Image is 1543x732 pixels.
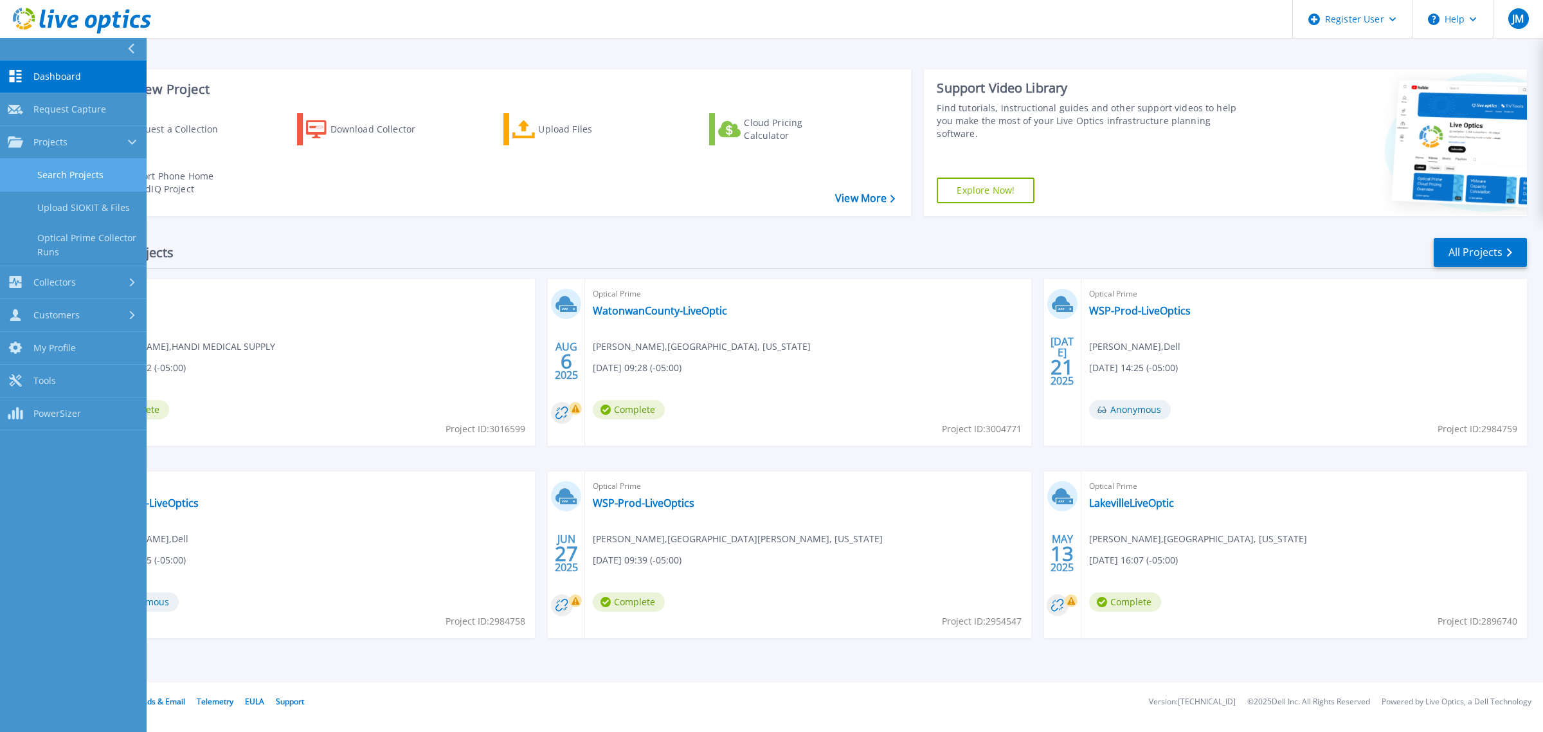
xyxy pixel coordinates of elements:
[942,422,1022,436] span: Project ID: 3004771
[1089,532,1307,546] span: [PERSON_NAME] , [GEOGRAPHIC_DATA], [US_STATE]
[33,408,81,419] span: PowerSizer
[1051,361,1074,372] span: 21
[593,304,727,317] a: WatonwanCounty-LiveOptic
[142,696,185,707] a: Ads & Email
[1089,400,1171,419] span: Anonymous
[561,356,572,367] span: 6
[97,497,199,509] a: WSP-Prod-LiveOptics
[1434,238,1527,267] a: All Projects
[91,82,895,96] h3: Start a New Project
[33,277,76,288] span: Collectors
[1512,14,1524,24] span: JM
[97,340,275,354] span: [PERSON_NAME] , HANDI MEDICAL SUPPLY
[97,287,527,301] span: Optical Prime
[1438,422,1517,436] span: Project ID: 2984759
[33,104,106,115] span: Request Capture
[297,113,440,145] a: Download Collector
[1089,479,1519,493] span: Optical Prime
[126,170,226,196] div: Import Phone Home CloudIQ Project
[1050,530,1074,577] div: MAY 2025
[555,548,578,559] span: 27
[554,530,579,577] div: JUN 2025
[744,116,847,142] div: Cloud Pricing Calculator
[1438,614,1517,628] span: Project ID: 2896740
[709,113,853,145] a: Cloud Pricing Calculator
[593,400,665,419] span: Complete
[593,553,681,567] span: [DATE] 09:39 (-05:00)
[97,479,527,493] span: Optical Prime
[276,696,304,707] a: Support
[937,80,1247,96] div: Support Video Library
[593,497,694,509] a: WSP-Prod-LiveOptics
[446,614,525,628] span: Project ID: 2984758
[446,422,525,436] span: Project ID: 3016599
[538,116,641,142] div: Upload Files
[33,136,68,148] span: Projects
[937,102,1247,140] div: Find tutorials, instructional guides and other support videos to help you make the most of your L...
[593,532,883,546] span: [PERSON_NAME] , [GEOGRAPHIC_DATA][PERSON_NAME], [US_STATE]
[593,592,665,612] span: Complete
[1247,698,1370,706] li: © 2025 Dell Inc. All Rights Reserved
[593,361,681,375] span: [DATE] 09:28 (-05:00)
[1089,497,1174,509] a: LakevilleLiveOptic
[1089,553,1178,567] span: [DATE] 16:07 (-05:00)
[1051,548,1074,559] span: 13
[33,342,76,354] span: My Profile
[1382,698,1531,706] li: Powered by Live Optics, a Dell Technology
[91,113,235,145] a: Request a Collection
[1089,592,1161,612] span: Complete
[593,479,1023,493] span: Optical Prime
[942,614,1022,628] span: Project ID: 2954547
[593,287,1023,301] span: Optical Prime
[33,71,81,82] span: Dashboard
[503,113,647,145] a: Upload Files
[593,340,811,354] span: [PERSON_NAME] , [GEOGRAPHIC_DATA], [US_STATE]
[1089,340,1180,354] span: [PERSON_NAME] , Dell
[1089,361,1178,375] span: [DATE] 14:25 (-05:00)
[835,192,895,205] a: View More
[554,338,579,385] div: AUG 2025
[197,696,233,707] a: Telemetry
[33,375,56,387] span: Tools
[330,116,433,142] div: Download Collector
[1089,287,1519,301] span: Optical Prime
[1050,338,1074,385] div: [DATE] 2025
[245,696,264,707] a: EULA
[33,309,80,321] span: Customers
[1089,304,1191,317] a: WSP-Prod-LiveOptics
[1149,698,1236,706] li: Version: [TECHNICAL_ID]
[937,178,1034,203] a: Explore Now!
[128,116,231,142] div: Request a Collection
